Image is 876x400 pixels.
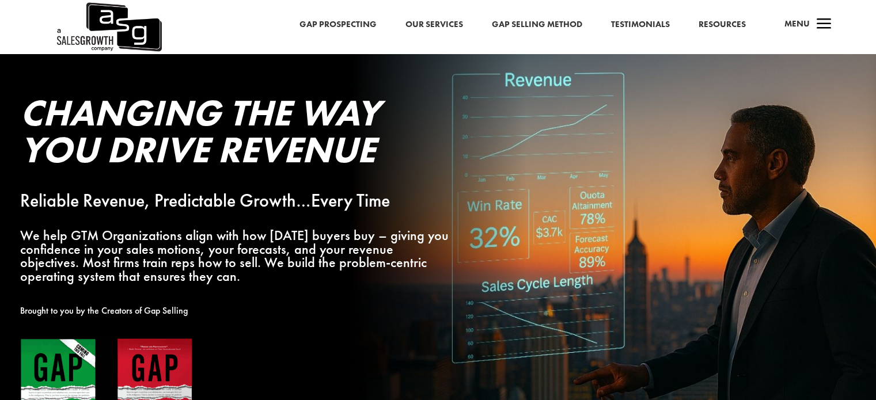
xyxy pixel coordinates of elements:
[20,228,453,283] p: We help GTM Organizations align with how [DATE] buyers buy – giving you confidence in your sales ...
[20,194,453,208] p: Reliable Revenue, Predictable Growth…Every Time
[20,94,453,174] h2: Changing the Way You Drive Revenue
[699,17,746,32] a: Resources
[492,17,582,32] a: Gap Selling Method
[611,17,670,32] a: Testimonials
[20,304,453,318] p: Brought to you by the Creators of Gap Selling
[405,17,463,32] a: Our Services
[813,13,836,36] span: a
[784,18,810,29] span: Menu
[299,17,377,32] a: Gap Prospecting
